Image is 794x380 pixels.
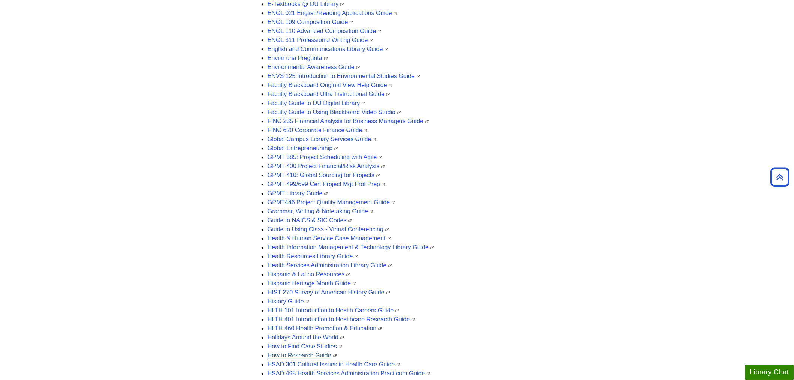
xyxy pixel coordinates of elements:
a: ENGL 110 Advanced Composition Guide [268,28,381,34]
a: Enviar una Pregunta [268,55,328,61]
a: GPMT 499/699 Cert Project Mgt Prof Prep [268,181,385,187]
a: Grammar, Writing & Notetaking Guide [268,208,373,214]
a: GPMT446 Project Quality Management Guide [268,199,395,205]
a: GPMT Library Guide [268,190,328,196]
a: HLTH 401 Introduction to Healthcare Research Guide [268,316,415,323]
a: Faculty Blackboard Original View Help Guide [268,82,392,88]
a: Hispanic & Latino Resources [268,271,350,277]
a: Faculty Guide to DU Digital Library [268,100,365,106]
a: Guide to NAICS & SIC Codes [268,217,352,223]
a: GPMT 400 Project Financial/Risk Analysis [268,163,385,169]
a: Health & Human Service Case Management [268,235,391,241]
a: ENGL 021 English/Reading Applications Guide [268,10,397,16]
a: GPMT 410: Global Sourcing for Projects [268,172,380,178]
a: Environmental Awareness Guide [268,64,360,70]
a: HSAD 301 Cultural Issues in Health Care Guide [268,361,400,368]
a: HIST 270 Survey of American History Guide [268,289,390,296]
a: History Guide [268,298,309,305]
a: How to Find Case Studies [268,343,342,350]
a: E-Textbooks @ DU Library [268,1,344,7]
a: ENGL 311 Professional Writing Guide [268,37,373,43]
a: Health Resources Library Guide [268,253,358,259]
a: Faculty Blackboard Ultra Instructional Guide [268,91,390,97]
a: Back to Top [768,172,792,182]
a: Health Services Administration Library Guide [268,262,392,268]
a: Hispanic Heritage Month Guide [268,280,356,287]
a: Global Entrepreneurship [268,145,338,151]
a: GPMT 385: Project Scheduling with Agile [268,154,382,160]
a: Global Campus Library Services Guide [268,136,377,142]
a: HSAD 495 Health Services Administration Practicum Guide [268,370,430,377]
a: ENGL 109 Composition Guide [268,19,353,25]
a: Faculty Guide to Using Blackboard Video Studio [268,109,401,115]
a: Holidays Around the World [268,334,344,341]
a: ENVS 125 Introduction to Environmental Studies Guide [268,73,420,79]
a: How to Research Guide [268,352,337,359]
a: Guide to Using Class - Virtual Conferencing [268,226,389,232]
a: HLTH 101 Introduction to Health Careers Guide [268,307,399,314]
a: FINC 235 Financial Analysis for Business Managers Guide [268,118,429,124]
a: Health Information Management & Technology Library Guide [268,244,434,250]
button: Library Chat [745,365,794,380]
a: English and Communications Library Guide [268,46,388,52]
a: FINC 620 Corporate Finance Guide [268,127,368,133]
a: HLTH 460 Health Promotion & Education [268,325,382,332]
